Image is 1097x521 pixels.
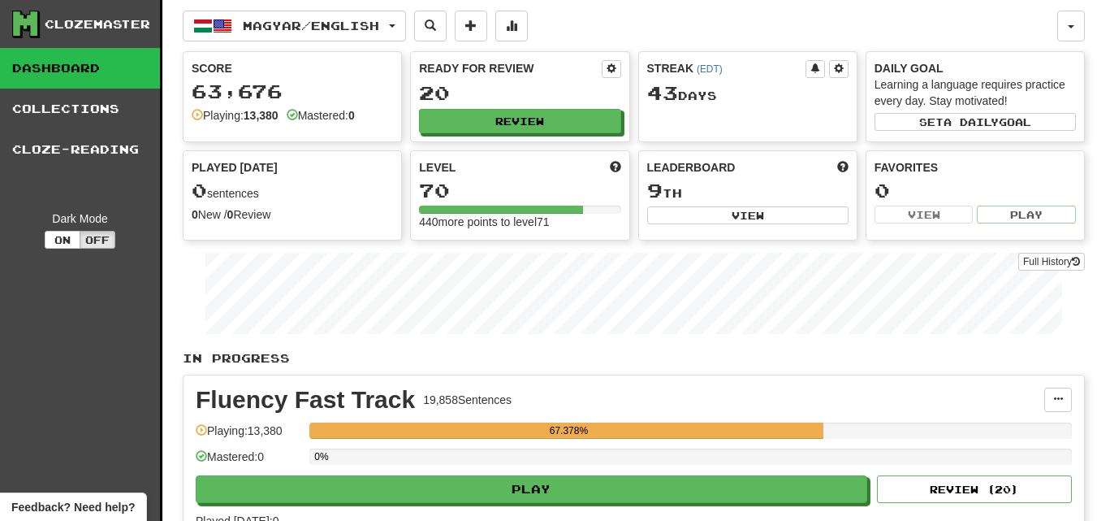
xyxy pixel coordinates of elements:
[647,159,736,176] span: Leaderboard
[192,159,278,176] span: Played [DATE]
[647,180,849,202] div: th
[610,159,621,176] span: Score more points to level up
[183,11,406,41] button: Magyar/English
[192,81,393,102] div: 63,676
[419,109,620,133] button: Review
[196,423,301,449] div: Playing: 13,380
[287,107,355,124] div: Mastered:
[348,109,355,122] strong: 0
[11,499,135,515] span: Open feedback widget
[45,231,80,249] button: On
[875,60,1076,76] div: Daily Goal
[192,179,207,202] span: 0
[877,475,1072,503] button: Review (20)
[875,206,974,224] button: View
[183,350,1085,367] p: In Progress
[196,449,301,475] div: Mastered: 0
[192,206,393,223] div: New / Review
[244,109,279,122] strong: 13,380
[647,83,849,104] div: Day s
[196,388,415,412] div: Fluency Fast Track
[875,113,1076,131] button: Seta dailygoal
[414,11,447,41] button: Search sentences
[647,81,678,104] span: 43
[944,116,999,128] span: a daily
[192,208,198,221] strong: 0
[419,180,620,201] div: 70
[45,16,150,33] div: Clozemaster
[192,180,393,202] div: sentences
[977,206,1076,224] button: Play
[647,179,663,202] span: 9
[423,392,512,408] div: 19,858 Sentences
[192,107,279,124] div: Playing:
[455,11,487,41] button: Add sentence to collection
[243,19,379,33] span: Magyar / English
[80,231,115,249] button: Off
[647,206,849,224] button: View
[875,180,1076,201] div: 0
[419,159,456,176] span: Level
[1018,253,1085,271] a: Full History
[196,475,867,503] button: Play
[837,159,849,176] span: This week in points, UTC
[192,60,393,76] div: Score
[495,11,528,41] button: More stats
[419,214,620,230] div: 440 more points to level 71
[875,76,1076,109] div: Learning a language requires practice every day. Stay motivated!
[419,83,620,103] div: 20
[314,423,823,439] div: 67.378%
[875,159,1076,176] div: Favorites
[12,211,148,227] div: Dark Mode
[697,63,723,75] a: (EDT)
[227,208,234,221] strong: 0
[419,60,601,76] div: Ready for Review
[647,60,805,76] div: Streak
